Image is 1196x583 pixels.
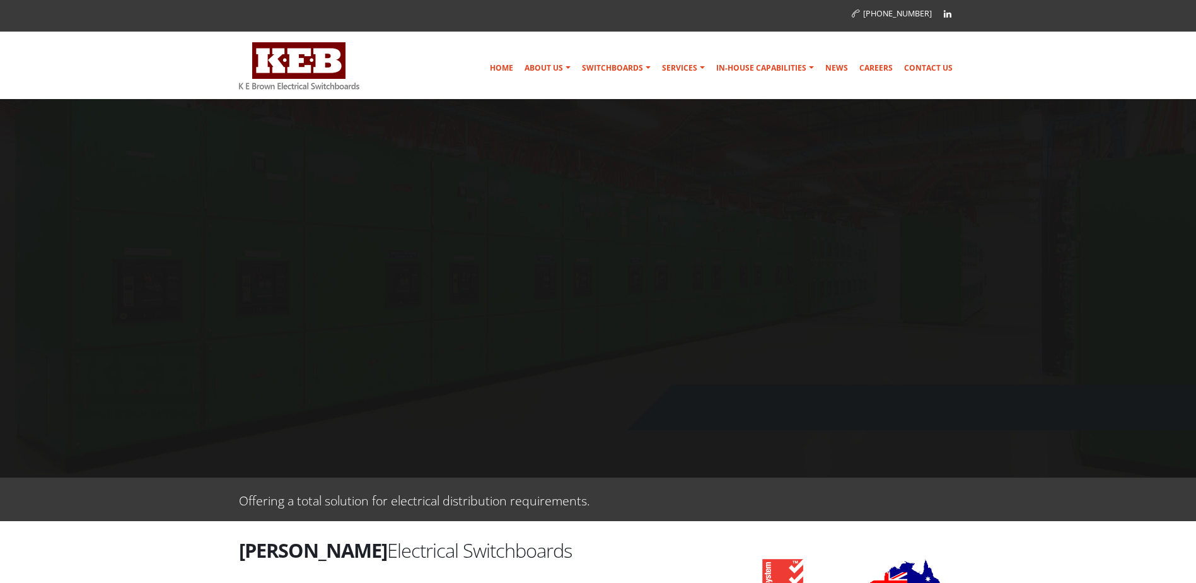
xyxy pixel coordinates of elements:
[577,56,656,81] a: Switchboards
[899,56,958,81] a: Contact Us
[239,537,387,563] strong: [PERSON_NAME]
[820,56,853,81] a: News
[657,56,710,81] a: Services
[239,490,590,509] p: Offering a total solution for electrical distribution requirements.
[852,8,932,19] a: [PHONE_NUMBER]
[485,56,518,81] a: Home
[711,56,819,81] a: In-house Capabilities
[239,537,712,563] h2: Electrical Switchboards
[239,42,359,90] img: K E Brown Electrical Switchboards
[854,56,898,81] a: Careers
[520,56,576,81] a: About Us
[938,4,957,23] a: Linkedin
